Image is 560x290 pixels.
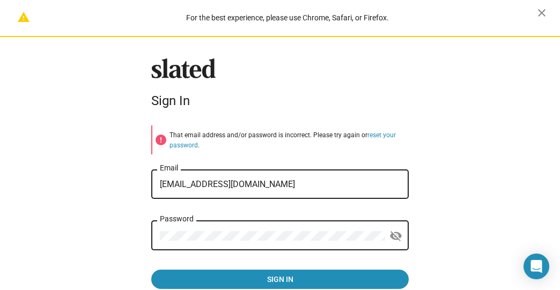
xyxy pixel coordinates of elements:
[535,6,548,19] mat-icon: close
[524,254,549,279] div: Open Intercom Messenger
[385,226,407,247] button: Show password
[151,270,409,289] button: Sign in
[154,133,167,146] mat-icon: error
[170,131,396,149] span: That email address and/or password is incorrect. Please try again or .
[151,58,409,113] sl-branding: Sign In
[389,228,402,244] mat-icon: visibility_off
[151,93,409,108] div: Sign In
[160,270,400,289] span: Sign in
[38,11,537,25] div: For the best experience, please use Chrome, Safari, or Firefox.
[17,11,30,24] mat-icon: warning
